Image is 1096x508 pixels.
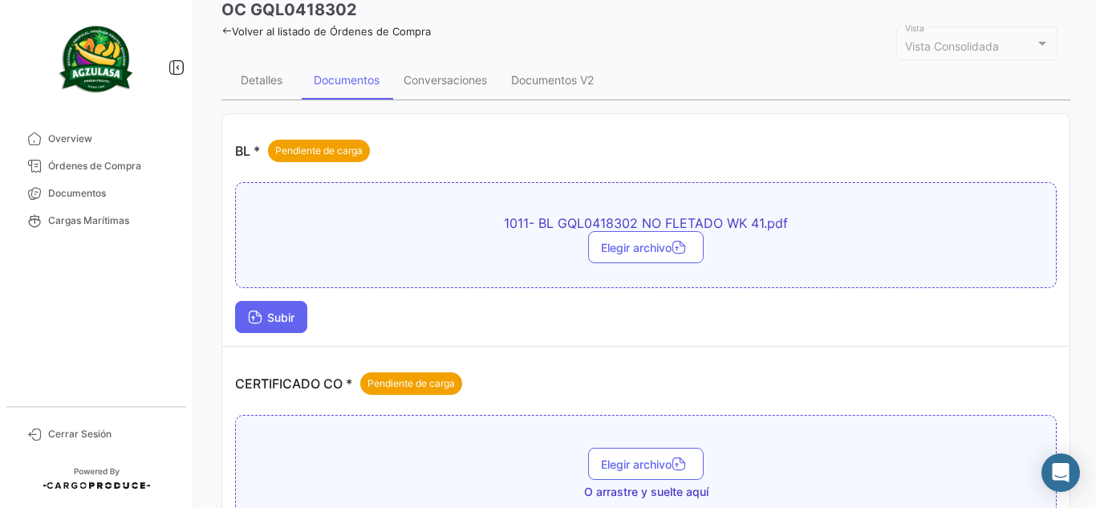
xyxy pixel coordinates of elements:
button: Elegir archivo [588,231,704,263]
button: Elegir archivo [588,448,704,480]
a: Cargas Marítimas [13,207,180,234]
span: Cargas Marítimas [48,213,173,228]
p: CERTIFICADO CO * [235,372,462,395]
span: Elegir archivo [601,241,691,254]
div: Documentos V2 [511,73,594,87]
span: Elegir archivo [601,457,691,471]
button: Subir [235,301,307,333]
a: Volver al listado de Órdenes de Compra [221,25,431,38]
span: Vista Consolidada [905,39,999,53]
span: Documentos [48,186,173,201]
span: Overview [48,132,173,146]
span: Subir [248,311,294,324]
span: O arrastre y suelte aquí [584,484,708,500]
div: Conversaciones [404,73,487,87]
a: Overview [13,125,180,152]
a: Documentos [13,180,180,207]
span: Cerrar Sesión [48,427,173,441]
span: Órdenes de Compra [48,159,173,173]
div: Abrir Intercom Messenger [1041,453,1080,492]
span: 1011- BL GQL0418302 NO FLETADO WK 41.pdf [365,215,927,231]
span: Pendiente de carga [367,376,455,391]
img: agzulasa-logo.png [56,19,136,100]
a: Órdenes de Compra [13,152,180,180]
span: Pendiente de carga [275,144,363,158]
div: Detalles [241,73,282,87]
div: Documentos [314,73,380,87]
